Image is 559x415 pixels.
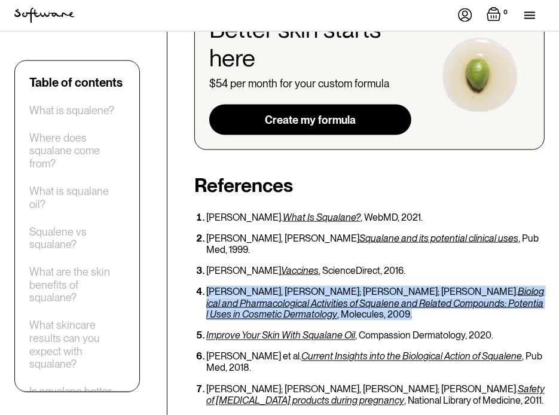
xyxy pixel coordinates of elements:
[29,225,125,251] a: Squalene vs squalane?
[301,351,522,362] a: Current Insights into the Biological Action of Squalene
[206,286,544,320] a: Biological and Pharmacological Activities of Squalene and Related Compounds: Potential Uses in Co...
[29,131,125,170] a: Where does squalane come from?
[206,212,545,223] li: [PERSON_NAME]. , WebMD, 2021.
[487,7,510,24] a: Open empty cart
[206,265,545,276] li: [PERSON_NAME] , ScienceDirect, 2016.
[209,15,411,72] div: Better skin starts here
[14,8,74,23] img: Software Logo
[206,286,545,321] li: [PERSON_NAME], [PERSON_NAME]; [PERSON_NAME]; [PERSON_NAME]. , Molecules, 2009.
[283,212,361,223] a: What Is Squalane?
[501,7,510,18] div: 0
[209,77,411,90] div: $54 per month for your custom formula
[14,8,74,23] a: home
[29,319,125,370] a: What skincare results can you expect with squalane?
[209,105,411,136] a: Create my formula
[206,330,355,341] a: Improve Your Skin With Squalane Oil
[29,184,125,210] a: What is squalane oil?
[206,384,545,407] li: [PERSON_NAME]; [PERSON_NAME], [PERSON_NAME]; [PERSON_NAME]. , National Library of Medicine, 2011.
[29,75,123,89] div: Table of contents
[206,233,545,255] li: [PERSON_NAME], [PERSON_NAME] , PubMed, 1999.
[359,233,518,244] a: Squalane and its potential clinical uses
[206,384,545,407] a: Safety of [MEDICAL_DATA] products during pregnancy
[29,103,114,117] a: What is squalene?
[281,265,319,276] a: Vaccines
[29,265,125,304] a: What are the skin benefits of squalane?
[206,351,545,374] li: [PERSON_NAME] et al. , PubMed, 2018.
[206,330,545,341] li: ‍ , Compassion Dermatology, 2020.
[194,174,545,197] h2: References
